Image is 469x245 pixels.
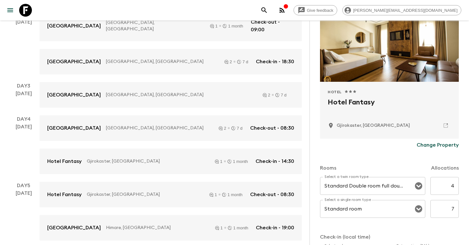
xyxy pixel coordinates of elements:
a: Hotel FantasyGjirokaster, [GEOGRAPHIC_DATA]11 monthCheck-out - 08:30 [40,182,302,207]
div: [DATE] [16,123,32,174]
button: menu [4,4,17,17]
p: Day 3 [8,82,40,90]
h2: Hotel Fantasy [328,97,451,118]
div: [PERSON_NAME][EMAIL_ADDRESS][DOMAIN_NAME] [342,5,461,15]
span: [PERSON_NAME][EMAIL_ADDRESS][DOMAIN_NAME] [350,8,461,13]
span: Hotel [328,89,342,95]
a: [GEOGRAPHIC_DATA]Himare, [GEOGRAPHIC_DATA]11 monthCheck-in - 19:00 [40,215,302,241]
div: 1 month [228,226,248,230]
p: Gjirokaster, Albania [337,122,410,129]
p: [GEOGRAPHIC_DATA] [47,58,101,65]
button: search adventures [258,4,271,17]
p: Check-out - 08:30 [250,191,294,198]
div: 1 [215,226,223,230]
p: Day 5 [8,182,40,189]
button: Open [414,181,423,190]
div: [DATE] [16,189,32,241]
p: [GEOGRAPHIC_DATA] [47,22,101,30]
p: Day 4 [8,115,40,123]
button: Change Property [417,139,459,151]
div: 1 month [223,24,243,28]
div: 7 d [231,126,242,130]
a: [GEOGRAPHIC_DATA][GEOGRAPHIC_DATA], [GEOGRAPHIC_DATA]11 monthCheck-out - 09:00 [40,11,302,41]
p: [GEOGRAPHIC_DATA], [GEOGRAPHIC_DATA] [106,19,202,32]
p: Check-out - 08:30 [250,124,294,132]
a: [GEOGRAPHIC_DATA][GEOGRAPHIC_DATA], [GEOGRAPHIC_DATA]27 dCheck-out - 08:30 [40,115,302,141]
span: Give feedback [303,8,337,13]
p: [GEOGRAPHIC_DATA], [GEOGRAPHIC_DATA] [106,58,217,65]
div: 1 [215,159,222,164]
p: Check-in - 14:30 [256,157,294,165]
button: Open [414,204,423,213]
p: [GEOGRAPHIC_DATA], [GEOGRAPHIC_DATA] [106,92,255,98]
div: 1 month [227,159,248,164]
div: [DATE] [16,90,32,108]
p: [GEOGRAPHIC_DATA] [47,91,101,99]
p: Gjirokaster, [GEOGRAPHIC_DATA] [87,158,207,165]
div: 2 [263,93,270,97]
p: Allocations [431,164,459,172]
div: 7 d [237,60,248,64]
p: [GEOGRAPHIC_DATA], [GEOGRAPHIC_DATA] [106,125,211,131]
div: [DATE] [16,18,32,74]
p: Gjirokaster, [GEOGRAPHIC_DATA] [87,191,202,198]
p: Himare, [GEOGRAPHIC_DATA] [106,225,207,231]
a: [GEOGRAPHIC_DATA][GEOGRAPHIC_DATA], [GEOGRAPHIC_DATA]27 dCheck-in - 18:30 [40,49,302,74]
p: Rooms [320,164,336,172]
p: [GEOGRAPHIC_DATA] [47,124,101,132]
label: Select a single room type [324,197,371,203]
p: Hotel Fantasy [47,191,82,198]
a: Give feedback [294,5,337,15]
p: Check-in - 19:00 [256,224,294,232]
p: Check-in (local time) [320,233,459,241]
div: 1 [210,24,218,28]
a: [GEOGRAPHIC_DATA][GEOGRAPHIC_DATA], [GEOGRAPHIC_DATA]27 d [40,82,302,108]
label: Select a twin room type [324,174,368,180]
p: Hotel Fantasy [47,157,82,165]
div: 2 [224,60,232,64]
p: Change Property [417,141,459,149]
div: 7 d [275,93,287,97]
p: [GEOGRAPHIC_DATA] [47,224,101,232]
a: Hotel FantasyGjirokaster, [GEOGRAPHIC_DATA]11 monthCheck-in - 14:30 [40,149,302,174]
div: 1 month [222,193,242,197]
p: Check-in - 18:30 [256,58,294,65]
div: 1 [209,193,217,197]
div: 2 [219,126,226,130]
p: Check-out - 09:00 [251,18,294,34]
